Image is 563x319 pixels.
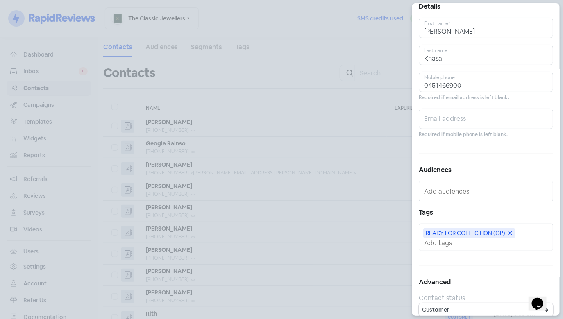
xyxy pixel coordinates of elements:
h5: Details [419,0,553,13]
small: Required if mobile phone is left blank. [419,131,508,138]
h5: Audiences [419,164,553,176]
input: Add tags [424,239,549,247]
small: Required if email address is left blank. [419,94,509,102]
h5: Tags [419,206,553,219]
span: READY FOR COLLECTION (GP) [426,230,505,236]
input: Last name [419,45,553,65]
input: First name [419,18,553,38]
input: Add audiences [424,185,549,198]
iframe: chat widget [529,286,555,311]
div: Contact status [419,293,553,303]
input: Email address [419,109,553,129]
input: Mobile phone [419,72,553,92]
h5: Advanced [419,276,553,288]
